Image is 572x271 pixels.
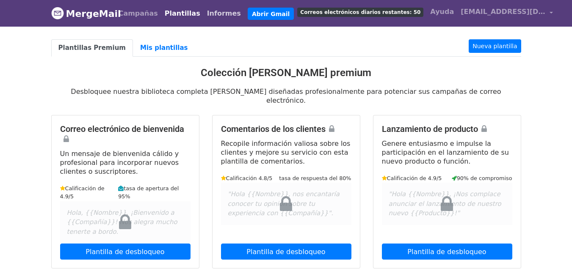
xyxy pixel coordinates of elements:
font: Recopile información valiosa sobre los clientes y mejore su servicio con esta plantilla de coment... [221,140,351,165]
a: Abrir Gmail [248,8,294,20]
font: Campañas [119,9,158,17]
font: Calificación de 4.9/5 [60,185,105,200]
font: Un mensaje de bienvenida cálido y profesional para incorporar nuevos clientes o suscriptores. [60,150,179,175]
font: Calificación 4.8/5 [226,175,273,181]
font: Mis plantillas [140,44,188,52]
a: Plantilla de desbloqueo [382,244,512,260]
a: Plantilla de desbloqueo [221,244,351,260]
a: Plantillas Premium [51,39,133,57]
a: Nueva plantilla [469,39,521,53]
font: Informes [207,9,241,17]
font: Comentarios de los clientes [221,124,326,134]
font: Abrir Gmail [252,10,290,17]
font: Ayuda [430,8,454,16]
font: Colección [PERSON_NAME] premium [201,67,371,79]
font: tasa de apertura del 95% [118,185,179,200]
font: Genere entusiasmo e impulse la participación en el lanzamiento de su nuevo producto o función. [382,140,509,165]
font: Correos electrónicos diarios restantes: 50 [300,9,420,15]
a: Campañas [115,5,161,22]
div: Widget de chat [530,230,572,271]
font: Correo electrónico de bienvenida [60,124,184,134]
font: tasa de respuesta del 80% [279,175,351,181]
font: Plantilla de desbloqueo [86,247,164,255]
iframe: Chat Widget [530,230,572,271]
a: Mis plantillas [133,39,195,57]
a: Informes [204,5,244,22]
a: MergeMail [51,5,108,22]
font: Plantillas [165,9,200,17]
a: [EMAIL_ADDRESS][DOMAIN_NAME] [457,3,556,23]
font: Plantilla de desbloqueo [407,247,486,255]
a: Correos electrónicos diarios restantes: 50 [294,3,427,20]
a: Plantillas [161,5,204,22]
font: Plantilla de desbloqueo [246,247,325,255]
a: Plantilla de desbloqueo [60,244,191,260]
font: Plantillas Premium [58,44,126,52]
img: Logotipo de MergeMail [51,7,64,19]
font: Nueva plantilla [473,43,517,49]
a: Ayuda [427,3,457,20]
font: Lanzamiento de producto [382,124,478,134]
font: Calificación de 4.9/5 [387,175,442,181]
font: 90% de compromiso [457,175,512,181]
font: MergeMail [66,8,121,19]
font: Desbloquee nuestra biblioteca completa [PERSON_NAME] diseñadas profesionalmente para potenciar su... [71,88,501,104]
